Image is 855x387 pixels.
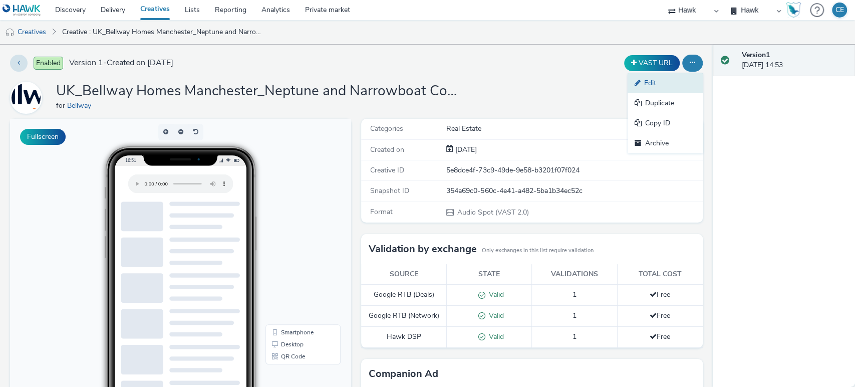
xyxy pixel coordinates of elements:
span: Snapshot ID [370,186,409,196]
li: Desktop [257,220,329,232]
span: Audio Spot (VAST 2.0) [456,208,528,217]
span: Free [650,311,670,320]
img: Bellway [12,83,41,112]
div: CE [835,3,844,18]
h3: Companion Ad [369,366,438,381]
a: Duplicate [628,93,703,113]
div: Creation 15 September 2025, 14:53 [453,145,477,155]
span: Valid [485,290,504,299]
th: State [447,264,532,285]
span: Format [370,207,393,217]
span: [DATE] [453,145,477,154]
div: Real Estate [446,124,701,134]
span: Free [650,332,670,341]
td: Google RTB (Network) [361,306,446,327]
span: 1 [573,290,577,299]
span: Free [650,290,670,299]
span: Version 1 - Created on [DATE] [69,57,173,69]
span: Creative ID [370,165,404,175]
li: Smartphone [257,208,329,220]
span: Categories [370,124,403,133]
span: Enabled [34,57,63,70]
th: Source [361,264,446,285]
span: QR Code [271,235,295,241]
li: QR Code [257,232,329,244]
div: [DATE] 14:53 [742,50,847,71]
span: Smartphone [271,211,304,217]
span: 16:51 [115,39,126,44]
td: Hawk DSP [361,326,446,347]
h1: UK_Bellway Homes Manchester_Neptune and Narrowboat Composite_Hawk_Audio_30s_300x250_15.09.2025 [56,82,457,101]
button: VAST URL [624,55,680,71]
strong: Version 1 [742,50,770,60]
span: for [56,101,67,110]
span: 1 [573,332,577,341]
td: Google RTB (Deals) [361,285,446,306]
a: Copy ID [628,113,703,133]
a: Archive [628,133,703,153]
img: undefined Logo [3,4,41,17]
span: 1 [573,311,577,320]
div: Duplicate the creative as a VAST URL [622,55,682,71]
div: 354a69c0-560c-4e41-a482-5ba1b34ec52c [446,186,701,196]
span: Valid [485,311,504,320]
a: Creative : UK_Bellway Homes Manchester_Neptune and Narrowboat Composite_Hawk_Audio_30s_300x250_15... [57,20,271,44]
a: Bellway [10,93,46,102]
a: Bellway [67,101,95,110]
button: Fullscreen [20,129,66,145]
div: 5e8dce4f-73c9-49de-9e58-b3201f07f024 [446,165,701,175]
a: Edit [628,73,703,93]
span: Desktop [271,223,294,229]
th: Total cost [617,264,702,285]
a: Hawk Academy [786,2,805,18]
img: audio [5,28,15,38]
h3: Validation by exchange [369,242,477,257]
th: Validations [532,264,617,285]
small: Only exchanges in this list require validation [482,247,594,255]
span: Valid [485,332,504,341]
img: Hawk Academy [786,2,801,18]
span: Created on [370,145,404,154]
